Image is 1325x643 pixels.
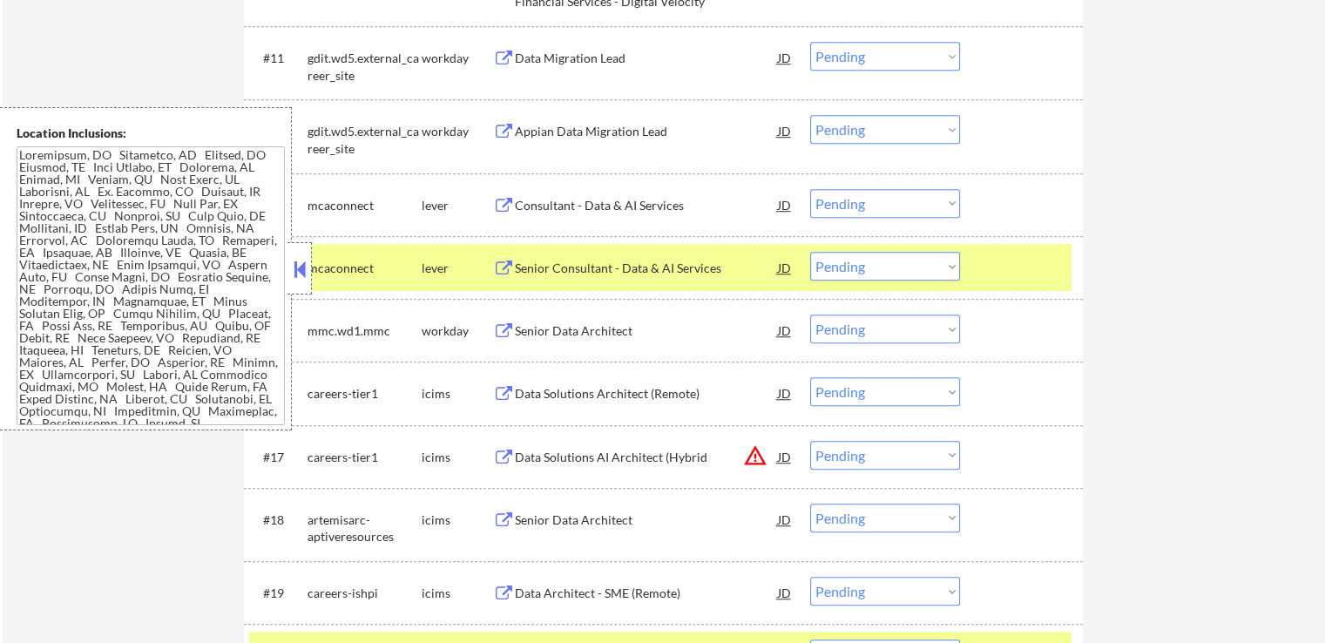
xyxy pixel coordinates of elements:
div: icims [422,449,493,466]
div: icims [422,385,493,403]
div: JD [776,377,794,409]
div: Data Solutions Architect (Remote) [515,385,778,403]
div: JD [776,577,794,608]
div: mcaconnect [308,197,422,214]
div: Data Migration Lead [515,50,778,67]
div: JD [776,315,794,346]
div: careers-ishpi [308,585,422,602]
div: lever [422,260,493,277]
button: warning_amber [743,443,767,468]
div: Location Inclusions: [17,125,285,142]
div: #18 [263,511,294,529]
div: JD [776,441,794,472]
div: mmc.wd1.mmc [308,322,422,340]
div: Senior Data Architect [515,511,778,529]
div: workday [422,322,493,340]
div: icims [422,511,493,529]
div: JD [776,115,794,146]
div: JD [776,189,794,220]
div: careers-tier1 [308,385,422,403]
div: mcaconnect [308,260,422,277]
div: Senior Data Architect [515,322,778,340]
div: workday [422,50,493,67]
div: gdit.wd5.external_career_site [308,50,422,84]
div: Consultant - Data & AI Services [515,197,778,214]
div: Data Architect - SME (Remote) [515,585,778,602]
div: #11 [263,50,294,67]
div: #19 [263,585,294,602]
div: careers-tier1 [308,449,422,466]
div: #17 [263,449,294,466]
div: gdit.wd5.external_career_site [308,123,422,157]
div: icims [422,585,493,602]
div: Senior Consultant - Data & AI Services [515,260,778,277]
div: lever [422,197,493,214]
div: workday [422,123,493,140]
div: JD [776,42,794,73]
div: Appian Data Migration Lead [515,123,778,140]
div: JD [776,252,794,283]
div: Data Solutions AI Architect (Hybrid [515,449,778,466]
div: artemisarc-aptiveresources [308,511,422,545]
div: JD [776,504,794,535]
